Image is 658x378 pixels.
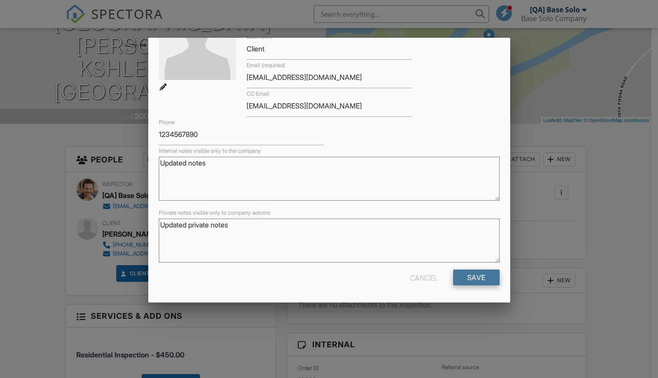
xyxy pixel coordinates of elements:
[159,3,236,80] img: default-user-f0147aede5fd5fa78ca7ade42f37bd4542148d508eef1c3d3ea960f66861d68b.jpg
[247,61,285,69] label: Email (required)
[410,270,438,285] div: Cancel
[247,33,272,41] label: Last name
[159,119,175,126] label: Phone
[247,90,269,98] label: CC Email
[159,209,270,217] label: Private notes visible only to company admins
[159,147,261,155] label: Internal notes visible only to the company
[453,270,500,285] input: Save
